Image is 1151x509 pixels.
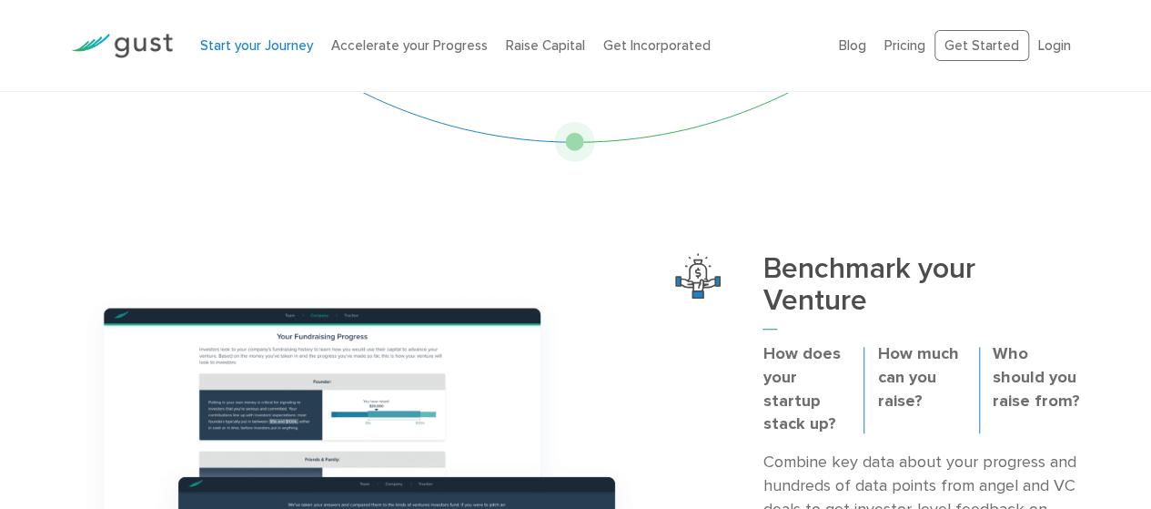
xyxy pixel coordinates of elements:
img: Benchmark Your Venture [675,253,721,299]
h3: Benchmark your Venture [762,253,1079,330]
a: Blog [839,37,866,54]
a: Get Started [934,30,1029,62]
a: Get Incorporated [603,37,711,54]
img: Gust Logo [71,34,173,58]
p: How does your startup stack up? [762,342,850,437]
a: Accelerate your Progress [331,37,488,54]
a: Login [1038,37,1071,54]
a: Raise Capital [506,37,585,54]
p: How much can you raise? [877,342,964,413]
a: Start your Journey [200,37,313,54]
p: Who should you raise from? [993,342,1080,413]
a: Pricing [884,37,925,54]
